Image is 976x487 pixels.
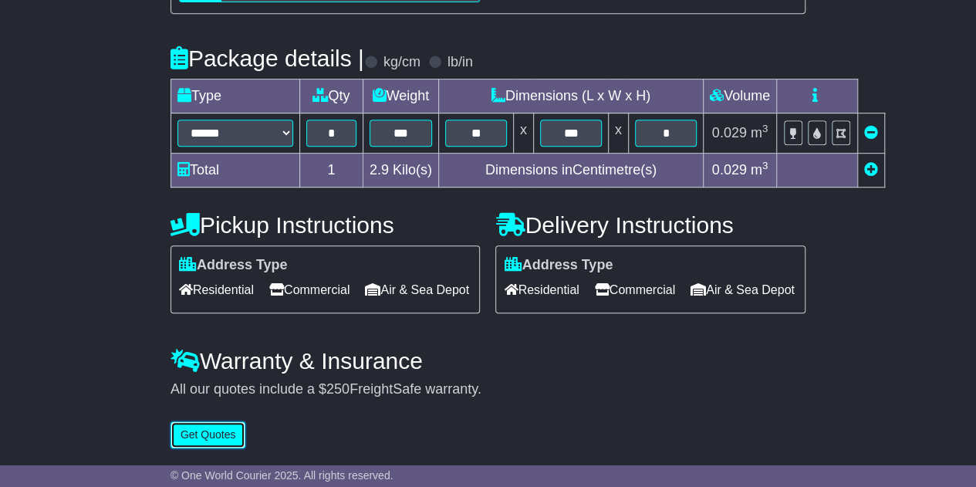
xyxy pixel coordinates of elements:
td: Dimensions in Centimetre(s) [438,154,703,188]
sup: 3 [762,160,768,171]
td: x [513,113,533,154]
label: kg/cm [383,54,420,71]
td: x [608,113,628,154]
span: Residential [179,278,254,302]
span: 250 [326,381,350,397]
td: Type [171,79,299,113]
span: 2.9 [370,162,389,178]
td: Dimensions (L x W x H) [438,79,703,113]
sup: 3 [762,123,768,134]
span: © One World Courier 2025. All rights reserved. [171,469,393,482]
span: Air & Sea Depot [365,278,469,302]
td: Volume [703,79,776,113]
span: Commercial [595,278,675,302]
td: Kilo(s) [363,154,438,188]
td: Total [171,154,299,188]
span: Air & Sea Depot [691,278,795,302]
h4: Package details | [171,46,364,71]
td: Weight [363,79,438,113]
span: Commercial [269,278,350,302]
span: 0.029 [712,125,747,140]
span: m [751,125,768,140]
span: Residential [504,278,579,302]
label: Address Type [504,257,613,274]
span: 0.029 [712,162,747,178]
h4: Pickup Instructions [171,212,481,238]
h4: Delivery Instructions [495,212,805,238]
td: Qty [299,79,363,113]
a: Add new item [864,162,878,178]
span: m [751,162,768,178]
button: Get Quotes [171,421,246,448]
td: 1 [299,154,363,188]
h4: Warranty & Insurance [171,348,805,374]
div: All our quotes include a $ FreightSafe warranty. [171,381,805,398]
a: Remove this item [864,125,878,140]
label: lb/in [447,54,473,71]
label: Address Type [179,257,288,274]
